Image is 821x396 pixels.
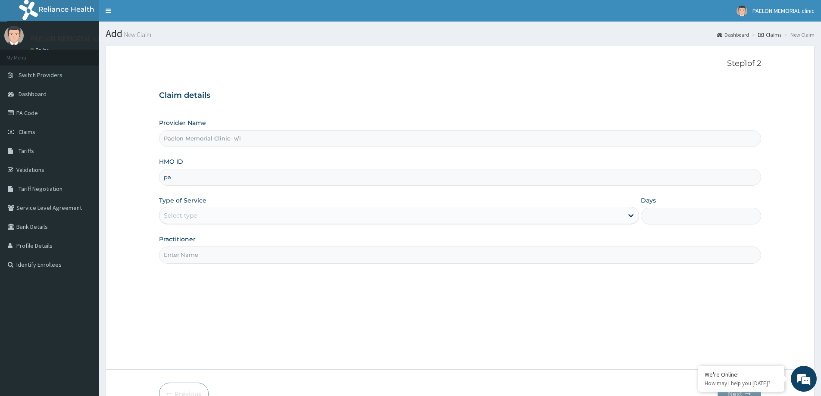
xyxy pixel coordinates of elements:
[159,169,761,186] input: Enter HMO ID
[164,211,197,220] div: Select type
[159,157,183,166] label: HMO ID
[159,196,206,205] label: Type of Service
[122,31,151,38] small: New Claim
[4,26,24,45] img: User Image
[705,380,778,387] p: How may I help you today?
[19,128,35,136] span: Claims
[159,59,761,69] p: Step 1 of 2
[758,31,781,38] a: Claims
[19,147,34,155] span: Tariffs
[737,6,747,16] img: User Image
[19,185,62,193] span: Tariff Negotiation
[159,235,196,243] label: Practitioner
[106,28,815,39] h1: Add
[782,31,815,38] li: New Claim
[19,90,47,98] span: Dashboard
[159,246,761,263] input: Enter Name
[19,71,62,79] span: Switch Providers
[159,91,761,100] h3: Claim details
[30,47,51,53] a: Online
[705,371,778,378] div: We're Online!
[752,7,815,15] span: PAELON MEMORIAL clinic
[641,196,656,205] label: Days
[159,118,206,127] label: Provider Name
[717,31,749,38] a: Dashboard
[30,35,111,43] p: PAELON MEMORIAL clinic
